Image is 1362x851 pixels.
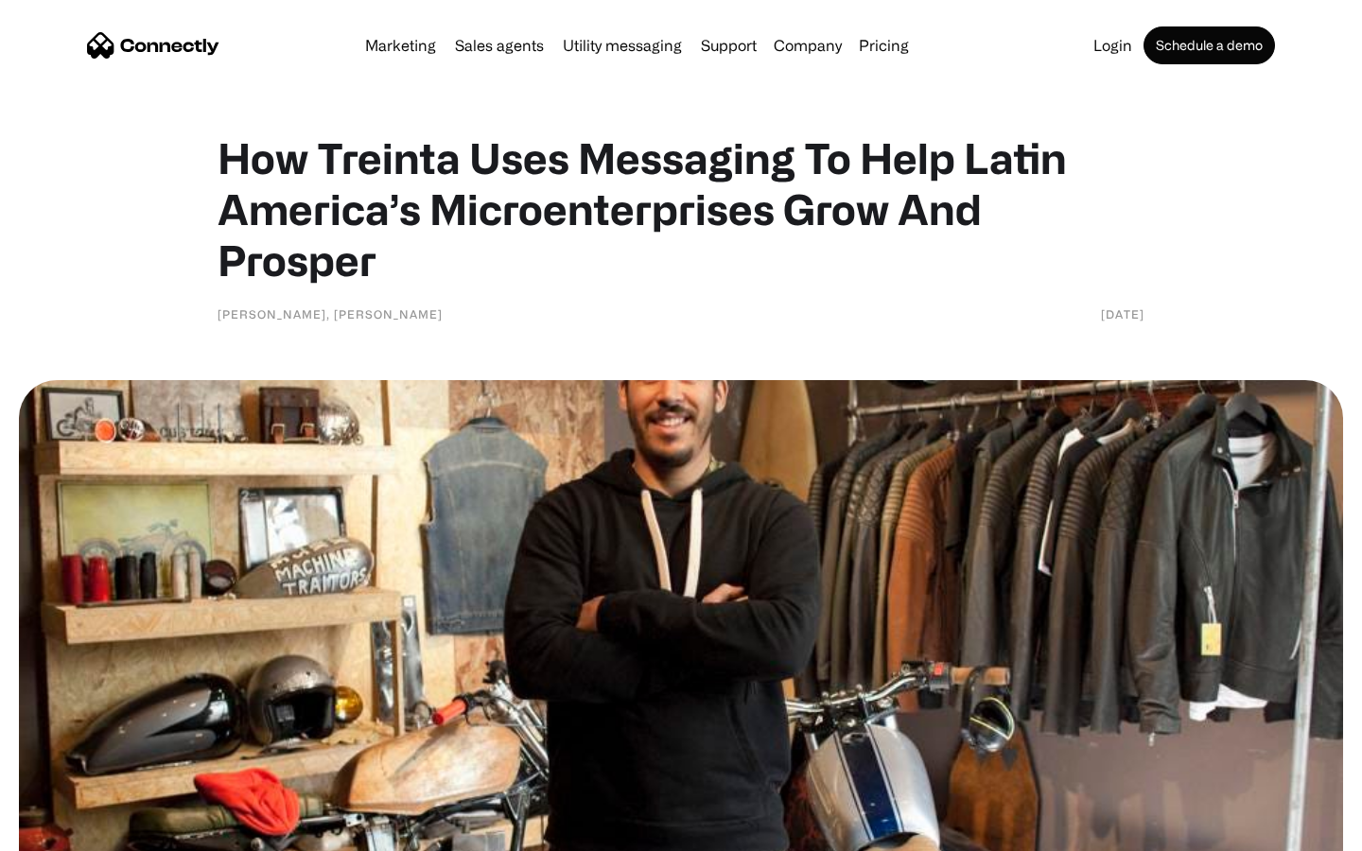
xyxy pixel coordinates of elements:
ul: Language list [38,818,113,844]
aside: Language selected: English [19,818,113,844]
a: Sales agents [447,38,551,53]
a: Support [693,38,764,53]
a: Utility messaging [555,38,690,53]
div: [PERSON_NAME], [PERSON_NAME] [218,304,443,323]
a: Marketing [358,38,444,53]
div: Company [774,32,842,59]
a: home [87,31,219,60]
h1: How Treinta Uses Messaging To Help Latin America’s Microenterprises Grow And Prosper [218,132,1144,286]
div: [DATE] [1101,304,1144,323]
a: Schedule a demo [1144,26,1275,64]
a: Pricing [851,38,917,53]
a: Login [1086,38,1140,53]
div: Company [768,32,847,59]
